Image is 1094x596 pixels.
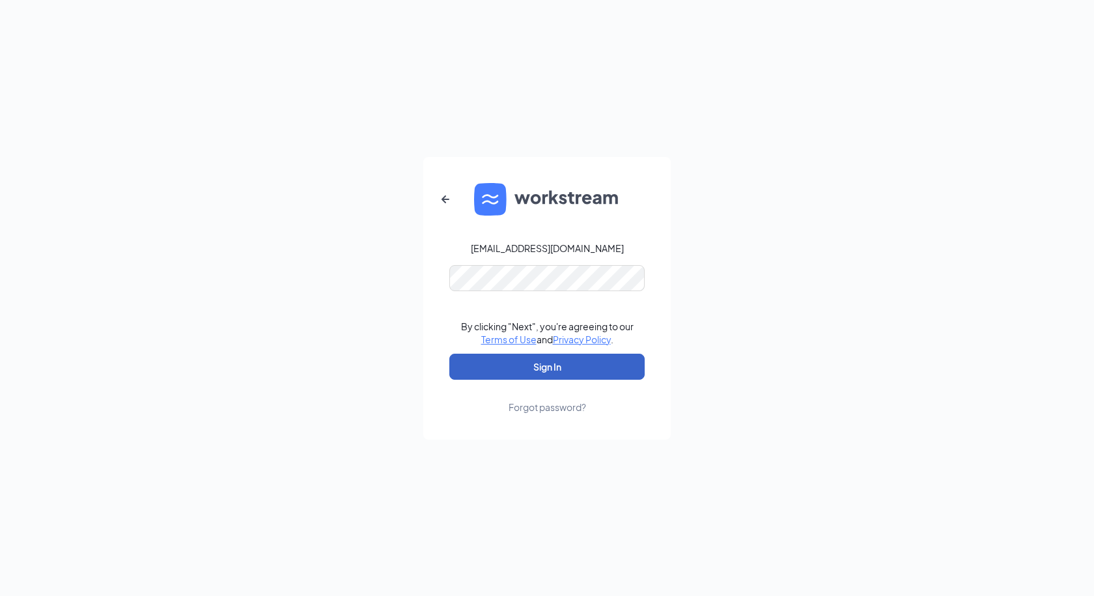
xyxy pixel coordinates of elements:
[509,380,586,414] a: Forgot password?
[509,401,586,414] div: Forgot password?
[438,192,453,207] svg: ArrowLeftNew
[471,242,624,255] div: [EMAIL_ADDRESS][DOMAIN_NAME]
[430,184,461,215] button: ArrowLeftNew
[481,333,537,345] a: Terms of Use
[449,354,645,380] button: Sign In
[461,320,634,346] div: By clicking "Next", you're agreeing to our and .
[474,183,620,216] img: WS logo and Workstream text
[553,333,611,345] a: Privacy Policy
